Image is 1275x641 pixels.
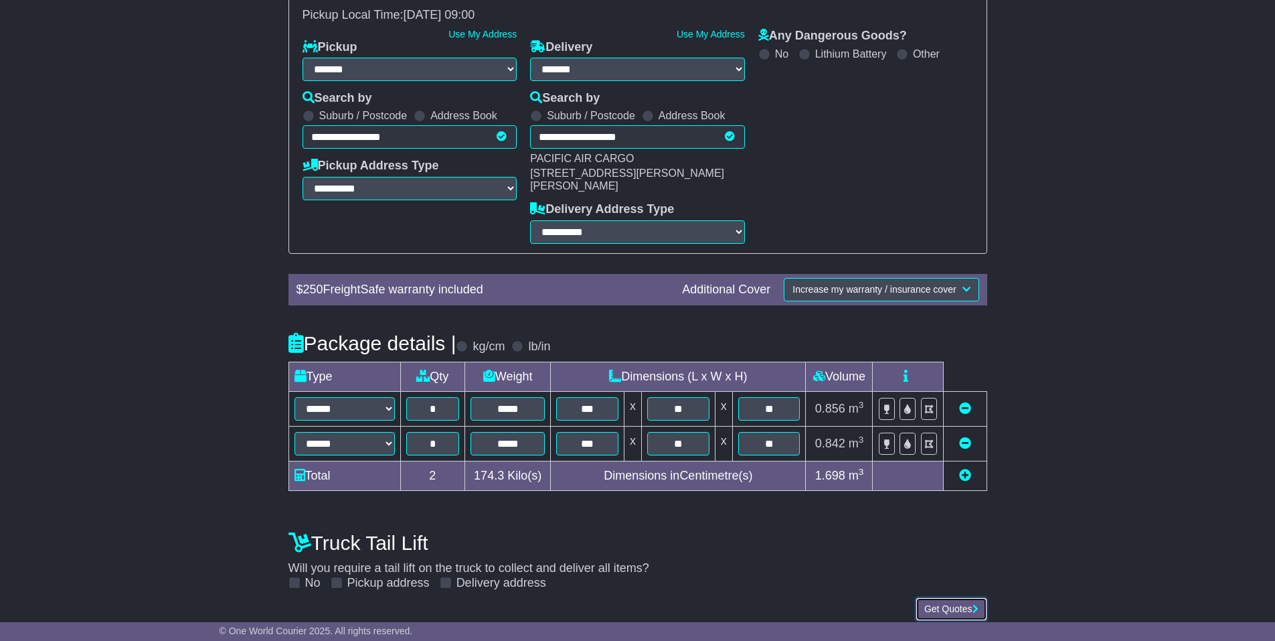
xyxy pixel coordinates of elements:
[815,469,845,482] span: 1.698
[624,426,642,461] td: x
[530,153,634,164] span: PACIFIC AIR CARGO
[775,48,788,60] label: No
[404,8,475,21] span: [DATE] 09:00
[465,362,551,391] td: Weight
[303,159,439,173] label: Pickup Address Type
[784,278,979,301] button: Increase my warranty / insurance cover
[530,91,600,106] label: Search by
[528,340,550,354] label: lb/in
[815,48,887,60] label: Lithium Battery
[296,8,980,23] div: Pickup Local Time:
[448,29,517,40] a: Use My Address
[913,48,940,60] label: Other
[859,400,864,410] sup: 3
[456,576,546,591] label: Delivery address
[282,525,994,591] div: Will you require a tail lift on the truck to collect and deliver all items?
[675,283,777,297] div: Additional Cover
[792,284,956,295] span: Increase my warranty / insurance cover
[624,391,642,426] td: x
[400,461,465,490] td: 2
[303,283,323,296] span: 250
[959,402,971,415] a: Remove this item
[715,426,732,461] td: x
[530,40,592,55] label: Delivery
[430,109,497,122] label: Address Book
[530,167,724,192] span: [STREET_ADDRESS][PERSON_NAME][PERSON_NAME]
[303,91,372,106] label: Search by
[859,467,864,477] sup: 3
[400,362,465,391] td: Qty
[959,437,971,450] a: Remove this item
[290,283,676,297] div: $ FreightSafe warranty included
[659,109,726,122] label: Address Book
[715,391,732,426] td: x
[806,362,873,391] td: Volume
[473,340,505,354] label: kg/cm
[859,435,864,445] sup: 3
[288,461,400,490] td: Total
[916,597,987,621] button: Get Quotes
[551,362,806,391] td: Dimensions (L x W x H)
[849,402,864,415] span: m
[288,332,456,354] h4: Package details |
[474,469,504,482] span: 174.3
[959,469,971,482] a: Add new item
[303,40,357,55] label: Pickup
[319,109,408,122] label: Suburb / Postcode
[288,362,400,391] td: Type
[849,437,864,450] span: m
[815,402,845,415] span: 0.856
[815,437,845,450] span: 0.842
[305,576,321,591] label: No
[347,576,430,591] label: Pickup address
[677,29,745,40] a: Use My Address
[849,469,864,482] span: m
[288,532,987,554] h4: Truck Tail Lift
[220,626,413,636] span: © One World Courier 2025. All rights reserved.
[758,29,907,44] label: Any Dangerous Goods?
[547,109,635,122] label: Suburb / Postcode
[551,461,806,490] td: Dimensions in Centimetre(s)
[530,202,674,217] label: Delivery Address Type
[465,461,551,490] td: Kilo(s)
